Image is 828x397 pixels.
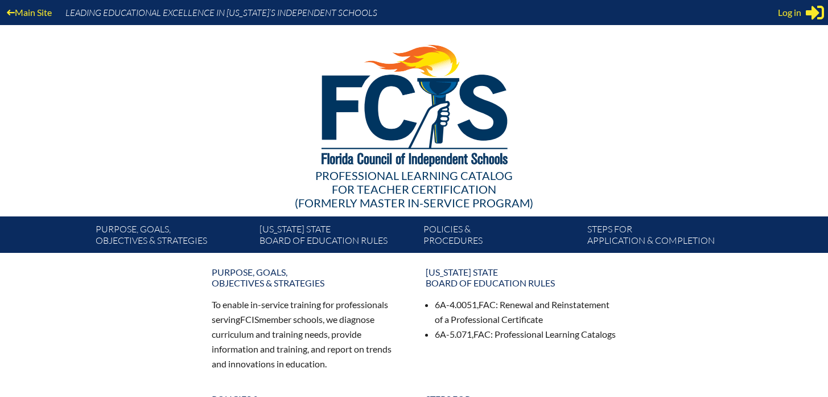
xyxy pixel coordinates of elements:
p: To enable in-service training for professionals serving member schools, we diagnose curriculum an... [212,297,403,371]
a: Purpose, goals,objectives & strategies [205,262,410,293]
a: Steps forapplication & completion [583,221,747,253]
span: FAC [473,329,491,339]
img: FCISlogo221.eps [296,25,532,181]
span: FCIS [240,314,259,325]
a: [US_STATE] StateBoard of Education rules [255,221,419,253]
li: 6A-5.071, : Professional Learning Catalogs [435,327,617,342]
span: FAC [479,299,496,310]
a: [US_STATE] StateBoard of Education rules [419,262,624,293]
div: Professional Learning Catalog (formerly Master In-service Program) [86,169,742,210]
span: Log in [778,6,801,19]
span: for Teacher Certification [332,182,496,196]
a: Main Site [2,5,56,20]
a: Policies &Procedures [419,221,583,253]
li: 6A-4.0051, : Renewal and Reinstatement of a Professional Certificate [435,297,617,327]
svg: Sign in or register [806,3,824,22]
a: Purpose, goals,objectives & strategies [91,221,255,253]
